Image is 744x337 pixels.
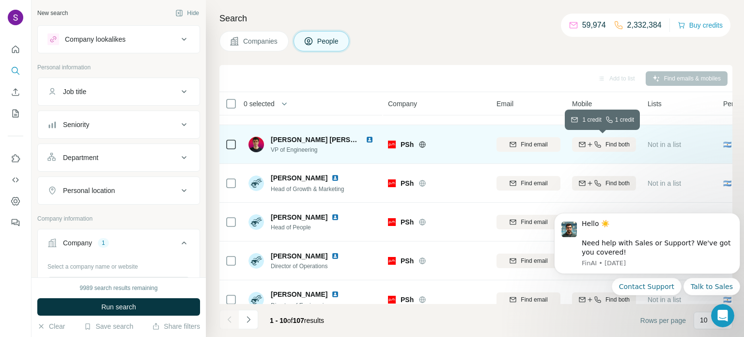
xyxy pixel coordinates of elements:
p: 59,974 [582,19,606,31]
button: Run search [37,298,200,316]
span: Not in a list [648,179,681,187]
button: Find email [496,254,560,268]
img: Avatar [248,253,264,269]
div: Company lookalikes [65,34,125,44]
img: Avatar [8,10,23,25]
button: Search [8,62,23,80]
button: Company1 [38,231,200,258]
span: PSh [401,140,414,149]
img: LinkedIn logo [331,290,339,298]
img: LinkedIn logo [331,174,339,182]
span: Companies [243,36,279,46]
span: Company [388,99,417,109]
p: Personal information [37,63,200,72]
p: Company information [37,214,200,223]
button: Find email [496,292,560,307]
button: Seniority [38,113,200,136]
button: Job title [38,80,200,103]
span: Director of Operations [271,262,343,271]
button: Save search [84,321,133,331]
span: [PERSON_NAME] [271,251,327,261]
div: Department [63,153,98,162]
span: Head of People [271,223,343,232]
span: Lists [648,99,662,109]
span: [PERSON_NAME] [271,289,327,299]
button: Personal location [38,179,200,202]
img: Logo of PSh [388,218,396,226]
p: 2,332,384 [627,19,662,31]
span: Find email [521,257,547,265]
div: 9989 search results remaining [80,284,158,292]
button: My lists [8,105,23,122]
button: Feedback [8,214,23,231]
span: Find email [521,140,547,149]
span: of [287,317,293,324]
iframe: Intercom live chat [711,304,734,327]
img: Avatar [248,292,264,307]
span: Mobile [572,99,592,109]
span: Find both [605,140,630,149]
span: People [317,36,340,46]
span: 🇦🇷 [723,178,731,188]
button: Use Surfe API [8,171,23,189]
img: Avatar [248,137,264,152]
button: Find email [496,215,560,229]
span: results [270,317,324,324]
button: Find email [496,176,560,191]
span: [PERSON_NAME] [271,173,327,183]
span: PSh [401,256,414,266]
span: Find email [521,295,547,304]
span: Email [496,99,513,109]
img: LinkedIn logo [366,136,373,144]
span: Not in a list [648,141,681,148]
iframe: Intercom notifications message [550,205,744,301]
span: VP of Engineering [271,145,377,154]
button: Quick start [8,41,23,58]
img: Logo of PSh [388,141,396,148]
span: PSh [401,295,414,305]
button: Enrich CSV [8,83,23,101]
img: Logo of PSh [388,296,396,304]
img: LinkedIn logo [331,213,339,221]
button: Company lookalikes [38,28,200,51]
button: Share filters [152,321,200,331]
span: [PERSON_NAME] [271,212,327,222]
span: Head of Growth & Marketing [271,186,344,193]
button: Buy credits [678,18,723,32]
img: Avatar [248,176,264,191]
button: Use Surfe on LinkedIn [8,150,23,167]
span: Director of Engineering [271,302,330,309]
span: 107 [293,317,304,324]
img: Logo of PSh [388,257,396,265]
span: 0 selected [244,99,275,109]
button: Clear [37,321,65,331]
span: 1 - 10 [270,317,287,324]
button: Hide [169,6,206,20]
img: Avatar [248,214,264,230]
button: Navigate to next page [239,310,258,329]
button: Find both [572,137,636,152]
div: Seniority [63,120,89,129]
span: Find email [521,179,547,188]
span: Find email [521,218,547,226]
span: 🇦🇷 [723,140,731,149]
p: 10 [700,315,708,325]
span: [PERSON_NAME] [PERSON_NAME] [271,136,387,144]
div: Personal location [63,186,115,195]
span: Find both [605,179,630,188]
button: Find email [496,137,560,152]
div: New search [37,9,68,17]
div: Company [63,238,92,248]
h4: Search [219,12,732,25]
span: Not in a list [648,296,681,304]
button: Department [38,146,200,169]
img: Logo of PSh [388,179,396,187]
span: Rows per page [640,316,686,325]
